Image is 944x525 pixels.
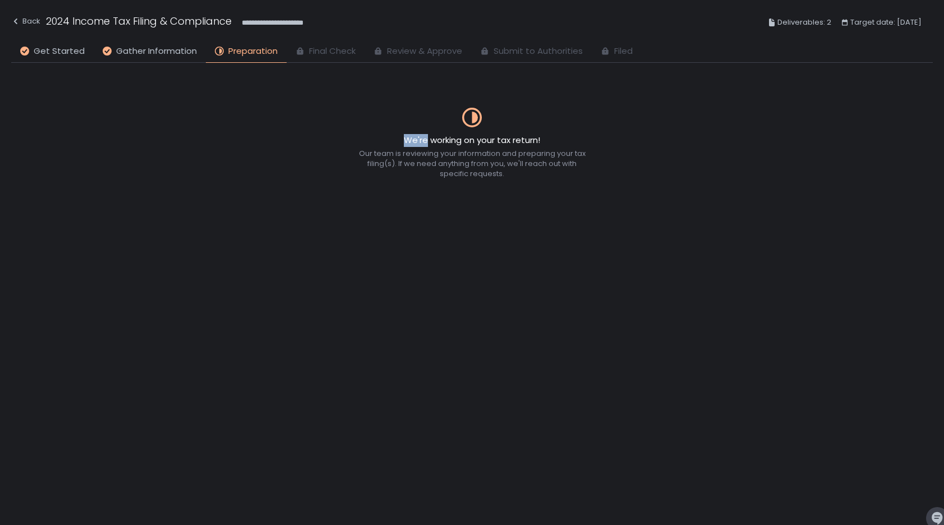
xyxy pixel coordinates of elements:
[404,134,540,147] h2: We're working on your tax return!
[46,13,232,29] h1: 2024 Income Tax Filing & Compliance
[309,45,356,58] span: Final Check
[228,45,278,58] span: Preparation
[357,149,588,179] div: Our team is reviewing your information and preparing your tax filing(s). If we need anything from...
[11,13,40,32] button: Back
[494,45,583,58] span: Submit to Authorities
[11,15,40,28] div: Back
[34,45,85,58] span: Get Started
[850,16,922,29] span: Target date: [DATE]
[116,45,197,58] span: Gather Information
[387,45,462,58] span: Review & Approve
[614,45,633,58] span: Filed
[777,16,831,29] span: Deliverables: 2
